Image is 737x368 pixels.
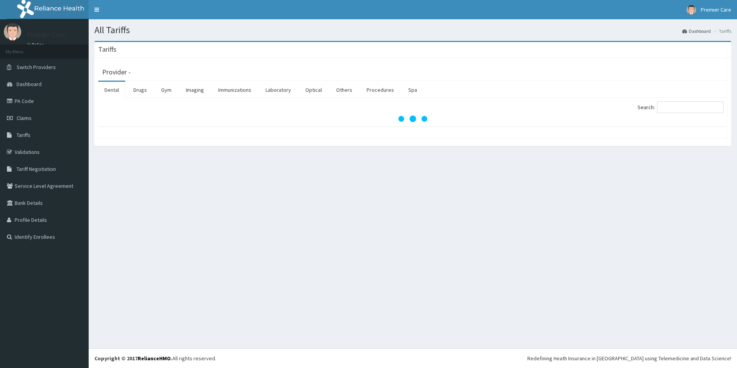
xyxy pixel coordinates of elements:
[701,6,731,13] span: Premier Care
[17,115,32,122] span: Claims
[98,46,116,53] h3: Tariffs
[299,82,328,98] a: Optical
[180,82,210,98] a: Imaging
[94,25,731,35] h1: All Tariffs
[527,354,731,362] div: Redefining Heath Insurance in [GEOGRAPHIC_DATA] using Telemedicine and Data Science!
[27,42,45,47] a: Online
[259,82,297,98] a: Laboratory
[17,132,30,138] span: Tariffs
[397,103,428,134] svg: audio-loading
[638,101,724,113] label: Search:
[27,31,65,38] p: Premier Care
[102,69,131,76] h3: Provider -
[4,23,21,41] img: User Image
[212,82,257,98] a: Immunizations
[17,64,56,71] span: Switch Providers
[94,355,172,362] strong: Copyright © 2017 .
[17,81,42,88] span: Dashboard
[155,82,178,98] a: Gym
[657,101,724,113] input: Search:
[89,348,737,368] footer: All rights reserved.
[687,5,696,15] img: User Image
[712,28,731,34] li: Tariffs
[330,82,358,98] a: Others
[127,82,153,98] a: Drugs
[402,82,423,98] a: Spa
[138,355,171,362] a: RelianceHMO
[17,165,56,172] span: Tariff Negotiation
[98,82,125,98] a: Dental
[360,82,400,98] a: Procedures
[682,28,711,34] a: Dashboard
